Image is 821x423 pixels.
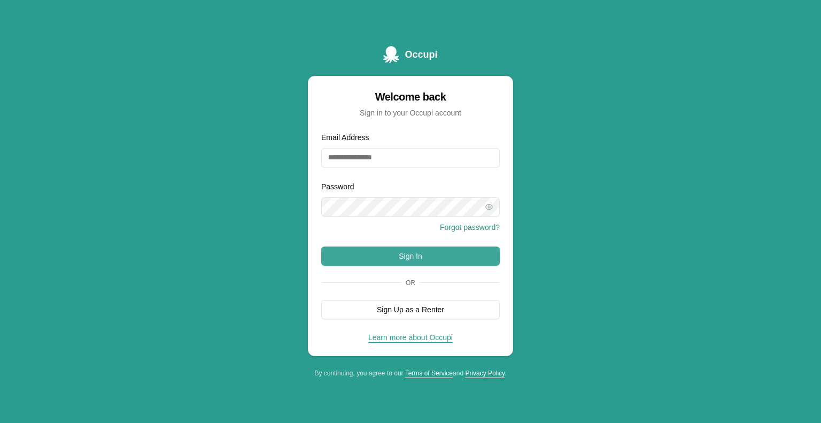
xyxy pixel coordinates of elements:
div: Sign in to your Occupi account [321,107,500,118]
div: Welcome back [321,89,500,104]
button: Sign Up as a Renter [321,300,500,319]
label: Email Address [321,133,369,142]
a: Terms of Service [405,370,453,377]
a: Occupi [383,46,437,63]
span: Or [401,279,420,287]
div: By continuing, you agree to our and . [308,369,513,378]
button: Forgot password? [440,222,500,233]
button: Sign In [321,247,500,266]
span: Occupi [405,47,437,62]
label: Password [321,182,354,191]
a: Privacy Policy [465,370,505,377]
a: Learn more about Occupi [368,333,453,342]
